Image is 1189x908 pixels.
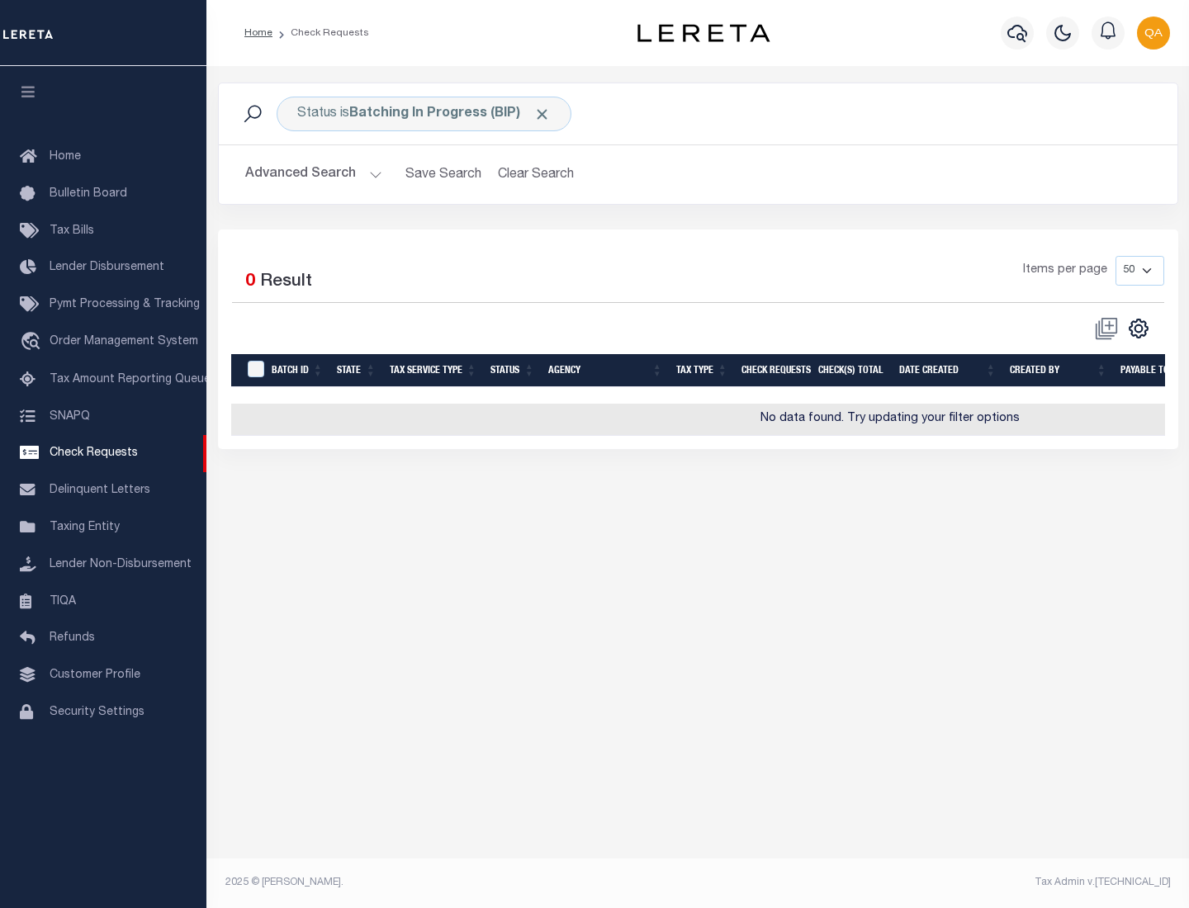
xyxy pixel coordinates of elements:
span: Customer Profile [50,669,140,681]
div: Tax Admin v.[TECHNICAL_ID] [710,875,1171,890]
span: Click to Remove [533,106,551,123]
span: Check Requests [50,447,138,459]
span: 0 [245,273,255,291]
span: Lender Non-Disbursement [50,559,192,570]
div: 2025 © [PERSON_NAME]. [213,875,699,890]
th: Batch Id: activate to sort column ascending [265,354,330,388]
span: Tax Amount Reporting Queue [50,374,211,385]
span: TIQA [50,595,76,607]
th: Tax Service Type: activate to sort column ascending [383,354,484,388]
th: Tax Type: activate to sort column ascending [670,354,735,388]
img: logo-dark.svg [637,24,770,42]
th: Date Created: activate to sort column ascending [893,354,1003,388]
div: Status is [277,97,571,131]
span: Home [50,151,81,163]
span: Tax Bills [50,225,94,237]
th: Status: activate to sort column ascending [484,354,542,388]
th: Created By: activate to sort column ascending [1003,354,1114,388]
span: Bulletin Board [50,188,127,200]
b: Batching In Progress (BIP) [349,107,551,121]
span: Order Management System [50,336,198,348]
span: Items per page [1023,262,1107,280]
img: svg+xml;base64,PHN2ZyB4bWxucz0iaHR0cDovL3d3dy53My5vcmcvMjAwMC9zdmciIHBvaW50ZXItZXZlbnRzPSJub25lIi... [1137,17,1170,50]
th: Check Requests [735,354,812,388]
button: Clear Search [491,158,581,191]
span: Security Settings [50,707,144,718]
label: Result [260,269,312,296]
span: Refunds [50,632,95,644]
th: Check(s) Total [812,354,893,388]
button: Advanced Search [245,158,382,191]
span: Lender Disbursement [50,262,164,273]
span: Delinquent Letters [50,485,150,496]
th: State: activate to sort column ascending [330,354,383,388]
th: Agency: activate to sort column ascending [542,354,670,388]
li: Check Requests [272,26,369,40]
button: Save Search [396,158,491,191]
span: Taxing Entity [50,522,120,533]
span: SNAPQ [50,410,90,422]
a: Home [244,28,272,38]
i: travel_explore [20,332,46,353]
span: Pymt Processing & Tracking [50,299,200,310]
